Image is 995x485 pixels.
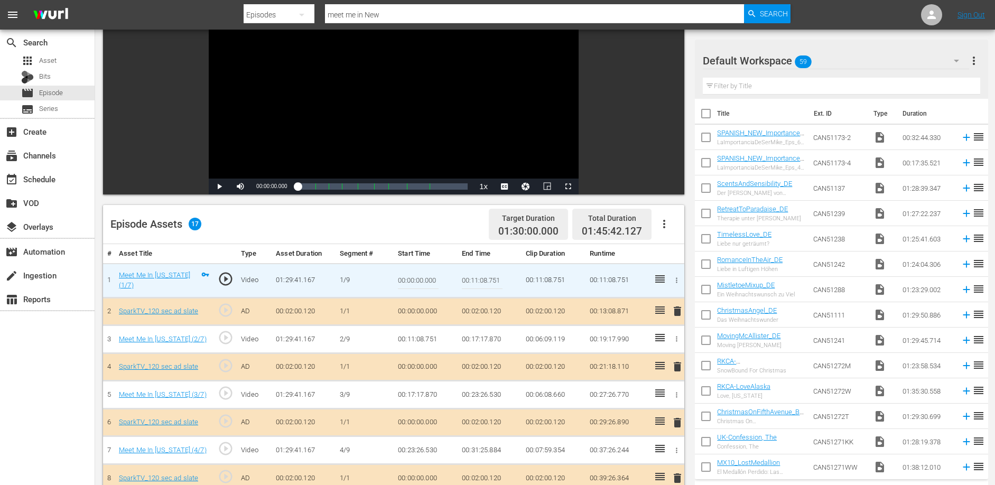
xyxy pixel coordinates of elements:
td: 01:29:45.714 [898,328,956,353]
svg: Add to Episode [961,461,972,473]
td: 01:27:22.237 [898,201,956,226]
svg: Add to Episode [961,157,972,169]
div: Progress Bar [298,183,468,190]
td: CAN51288 [809,277,869,302]
td: 00:02:00.120 [522,408,585,436]
a: SPANISH_NEW_ImportanceOfBeingMike_Eps_4-6 [717,154,804,170]
a: ChristmasOnFifthAvenue_BrainPower [717,408,804,424]
svg: Add to Episode [961,258,972,270]
span: reorder [972,409,985,422]
td: 00:31:25.884 [458,436,522,464]
span: Video [873,156,886,169]
td: AD [237,353,272,381]
span: play_circle_outline [218,441,234,456]
a: SparkTV_120 sec ad slate [119,307,198,315]
td: 00:13:08.871 [585,297,649,325]
th: End Time [458,244,522,264]
span: VOD [5,197,18,210]
td: 01:23:29.002 [898,277,956,302]
a: Meet Me In [US_STATE] (4/7) [119,446,207,454]
a: RetreatToParadaise_DE [717,205,788,213]
td: 00:21:18.110 [585,353,649,381]
div: Total Duration [582,211,642,226]
span: Video [873,283,886,296]
span: reorder [972,460,985,473]
th: # [103,244,115,264]
span: 01:45:42.127 [582,225,642,237]
span: Video [873,232,886,245]
td: 00:02:00.120 [272,353,336,381]
a: RKCA-SnowBoundForChristmas [717,357,794,373]
div: Default Workspace [703,46,969,76]
span: Bits [39,71,51,82]
svg: Add to Episode [961,385,972,397]
span: reorder [972,232,985,245]
div: Therapie unter [PERSON_NAME] [717,215,801,222]
td: CAN51238 [809,226,869,251]
svg: Add to Episode [961,436,972,447]
td: 00:11:08.751 [394,325,458,353]
td: 00:06:08.660 [522,381,585,409]
td: CAN51272T [809,404,869,429]
span: Episode [39,88,63,98]
td: 00:00:00.000 [394,408,458,436]
span: Series [39,104,58,114]
div: Das Weihnachtswunder [717,316,778,323]
span: Create [5,126,18,138]
span: play_circle_outline [218,358,234,374]
button: Search [744,4,791,23]
a: RomanceInTheAir_DE [717,256,783,264]
svg: Add to Episode [961,360,972,371]
a: RKCA-LoveAlaska [717,383,770,390]
span: 00:00:00.000 [256,183,287,189]
span: Search [5,36,18,49]
span: delete [671,360,684,373]
button: Fullscreen [557,179,579,194]
span: Series [21,103,34,116]
th: Segment # [336,244,394,264]
td: 00:02:00.120 [458,408,522,436]
th: Title [717,99,807,128]
span: Video [873,131,886,144]
td: 00:02:00.120 [272,297,336,325]
span: play_circle_outline [218,469,234,484]
div: Bits [21,71,34,83]
span: 01:30:00.000 [498,226,559,238]
span: play_circle_outline [218,330,234,346]
td: Video [237,325,272,353]
td: 01:28:19.378 [898,429,956,454]
td: 00:02:00.120 [458,297,522,325]
button: Picture-in-Picture [536,179,557,194]
span: reorder [972,283,985,295]
div: Episode Assets [110,218,201,230]
svg: Add to Episode [961,182,972,194]
td: 2 [103,297,115,325]
td: 01:35:30.558 [898,378,956,404]
span: reorder [972,384,985,397]
a: UK-Confession, The [717,433,777,441]
td: 01:29:41.167 [272,436,336,464]
img: ans4CAIJ8jUAAAAAAAAAAAAAAAAAAAAAAAAgQb4GAAAAAAAAAAAAAAAAAAAAAAAAJMjXAAAAAAAAAAAAAAAAAAAAAAAAgAT5G... [25,3,76,27]
td: 01:38:12.010 [898,454,956,480]
td: 4/9 [336,436,394,464]
span: Video [873,461,886,473]
td: Video [237,436,272,464]
td: CAN51271WW [809,454,869,480]
button: Captions [494,179,515,194]
span: reorder [972,333,985,346]
td: 1/1 [336,297,394,325]
svg: Add to Episode [961,411,972,422]
td: 5 [103,381,115,409]
td: 00:23:26.530 [394,436,458,464]
td: 3 [103,325,115,353]
th: Duration [896,99,960,128]
th: Start Time [394,244,458,264]
svg: Add to Episode [961,334,972,346]
a: Meet Me In [US_STATE] (3/7) [119,390,207,398]
svg: Add to Episode [961,208,972,219]
span: Channels [5,150,18,162]
span: play_circle_outline [218,271,234,287]
th: Type [867,99,896,128]
td: CAN51272M [809,353,869,378]
td: 00:02:00.120 [272,408,336,436]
